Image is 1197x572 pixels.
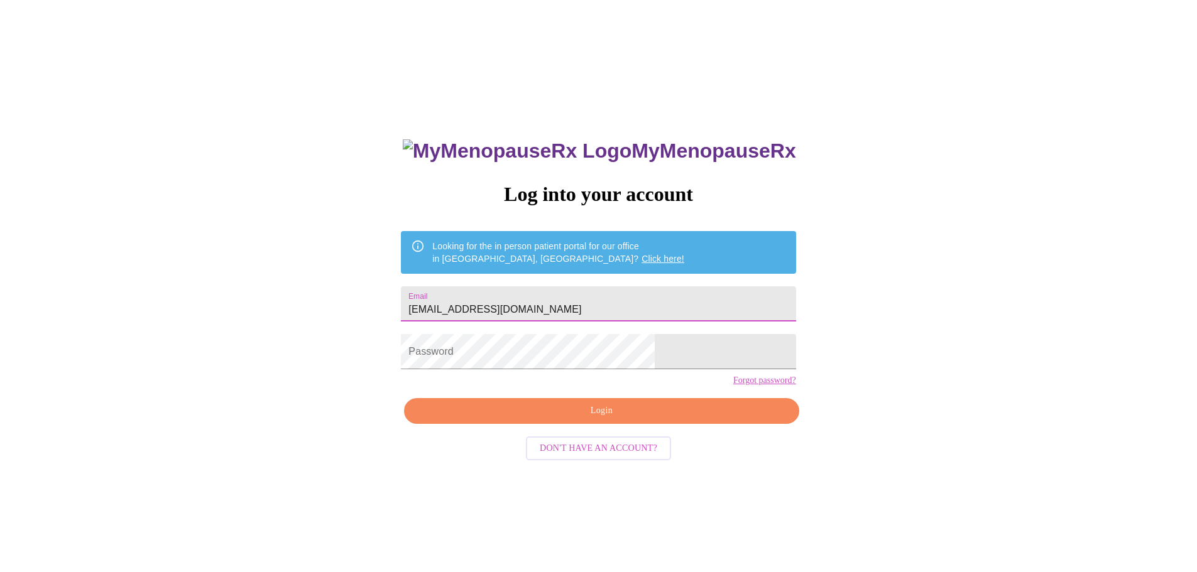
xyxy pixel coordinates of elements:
[404,398,799,424] button: Login
[733,375,796,386] a: Forgot password?
[642,254,684,264] a: Click here!
[432,235,684,270] div: Looking for the in person patient portal for our office in [GEOGRAPHIC_DATA], [GEOGRAPHIC_DATA]?
[540,441,657,456] span: Don't have an account?
[403,139,796,163] h3: MyMenopauseRx
[526,436,671,461] button: Don't have an account?
[418,403,784,419] span: Login
[403,139,631,163] img: MyMenopauseRx Logo
[523,442,674,453] a: Don't have an account?
[401,183,795,206] h3: Log into your account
